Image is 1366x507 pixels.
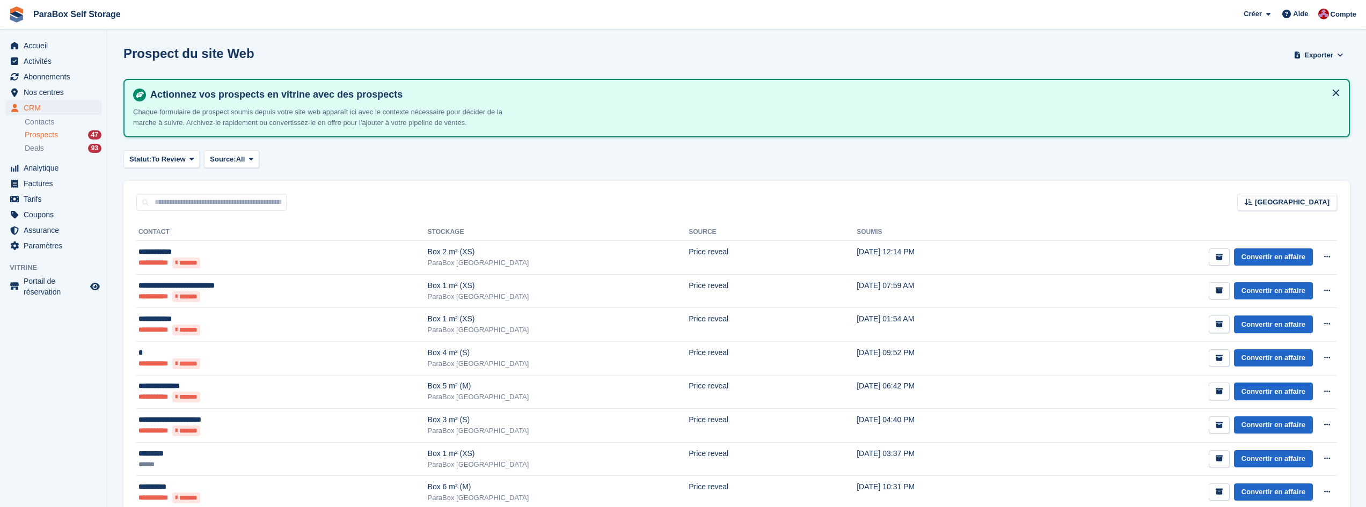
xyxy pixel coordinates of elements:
[24,100,88,115] span: CRM
[689,375,857,409] td: Price reveal
[428,448,689,459] div: Box 1 m² (XS)
[428,380,689,392] div: Box 5 m² (M)
[857,375,1006,409] td: [DATE] 06:42 PM
[1234,416,1313,434] a: Convertir en affaire
[1234,450,1313,468] a: Convertir en affaire
[689,241,857,275] td: Price reveal
[1293,9,1308,19] span: Aide
[857,241,1006,275] td: [DATE] 12:14 PM
[25,117,101,127] a: Contacts
[204,150,259,168] button: Source: All
[428,325,689,335] div: ParaBox [GEOGRAPHIC_DATA]
[689,308,857,342] td: Price reveal
[5,85,101,100] a: menu
[428,313,689,325] div: Box 1 m² (XS)
[5,176,101,191] a: menu
[428,481,689,493] div: Box 6 m² (M)
[428,425,689,436] div: ParaBox [GEOGRAPHIC_DATA]
[857,274,1006,308] td: [DATE] 07:59 AM
[5,276,101,297] a: menu
[428,246,689,258] div: Box 2 m² (XS)
[25,129,101,141] a: Prospects 47
[1234,248,1313,266] a: Convertir en affaire
[689,224,857,241] th: Source
[88,144,101,153] div: 93
[1292,46,1346,64] button: Exporter
[1234,483,1313,501] a: Convertir en affaire
[210,154,236,165] span: Source:
[29,5,125,23] a: ParaBox Self Storage
[1331,9,1356,20] span: Compte
[5,192,101,207] a: menu
[5,207,101,222] a: menu
[428,224,689,241] th: Stockage
[24,238,88,253] span: Paramètres
[24,176,88,191] span: Factures
[10,262,107,273] span: Vitrine
[428,493,689,503] div: ParaBox [GEOGRAPHIC_DATA]
[1234,383,1313,400] a: Convertir en affaire
[24,69,88,84] span: Abonnements
[428,280,689,291] div: Box 1 m² (XS)
[24,276,88,297] span: Portail de réservation
[24,192,88,207] span: Tarifs
[428,358,689,369] div: ParaBox [GEOGRAPHIC_DATA]
[129,154,151,165] span: Statut:
[24,207,88,222] span: Coupons
[857,224,1006,241] th: Soumis
[123,46,254,61] h1: Prospect du site Web
[24,54,88,69] span: Activités
[857,308,1006,342] td: [DATE] 01:54 AM
[146,89,1340,101] h4: Actionnez vos prospects en vitrine avec des prospects
[689,442,857,475] td: Price reveal
[151,154,185,165] span: To Review
[428,258,689,268] div: ParaBox [GEOGRAPHIC_DATA]
[428,459,689,470] div: ParaBox [GEOGRAPHIC_DATA]
[5,38,101,53] a: menu
[1255,197,1330,208] span: [GEOGRAPHIC_DATA]
[5,100,101,115] a: menu
[5,223,101,238] a: menu
[1244,9,1262,19] span: Créer
[24,160,88,175] span: Analytique
[5,160,101,175] a: menu
[689,409,857,443] td: Price reveal
[24,38,88,53] span: Accueil
[1234,349,1313,367] a: Convertir en affaire
[857,341,1006,375] td: [DATE] 09:52 PM
[1318,9,1329,19] img: Yan Grandjean
[136,224,428,241] th: Contact
[689,274,857,308] td: Price reveal
[5,54,101,69] a: menu
[428,347,689,358] div: Box 4 m² (S)
[24,223,88,238] span: Assurance
[123,150,200,168] button: Statut: To Review
[1234,315,1313,333] a: Convertir en affaire
[428,414,689,425] div: Box 3 m² (S)
[5,69,101,84] a: menu
[5,238,101,253] a: menu
[88,130,101,139] div: 47
[25,143,101,154] a: Deals 93
[857,442,1006,475] td: [DATE] 03:37 PM
[25,143,44,153] span: Deals
[24,85,88,100] span: Nos centres
[689,341,857,375] td: Price reveal
[236,154,245,165] span: All
[9,6,25,23] img: stora-icon-8386f47178a22dfd0bd8f6a31ec36ba5ce8667c1dd55bd0f319d3a0aa187defe.svg
[25,130,58,140] span: Prospects
[1304,50,1333,61] span: Exporter
[133,107,509,128] p: Chaque formulaire de prospect soumis depuis votre site web apparaît ici avec le contexte nécessai...
[89,280,101,293] a: Boutique d'aperçu
[1234,282,1313,300] a: Convertir en affaire
[428,392,689,402] div: ParaBox [GEOGRAPHIC_DATA]
[857,409,1006,443] td: [DATE] 04:40 PM
[428,291,689,302] div: ParaBox [GEOGRAPHIC_DATA]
